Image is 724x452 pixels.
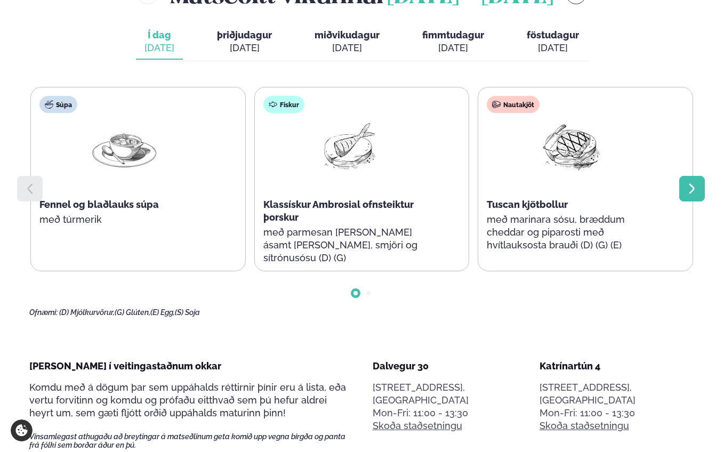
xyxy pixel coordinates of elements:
span: Tuscan kjötbollur [487,199,568,210]
p: með marinara sósu, bræddum cheddar og piparosti með hvítlauksosta brauði (D) (G) (E) [487,213,656,252]
span: fimmtudagur [422,29,484,41]
a: Cookie settings [11,419,33,441]
div: Fiskur [263,96,304,113]
p: með parmesan [PERSON_NAME] ásamt [PERSON_NAME], smjöri og sítrónusósu (D) (G) [263,226,433,264]
button: föstudagur [DATE] [518,25,588,60]
span: (E) Egg, [150,308,175,317]
span: föstudagur [527,29,579,41]
div: Dalvegur 30 [373,360,527,373]
img: beef.svg [492,100,501,109]
div: [DATE] [422,42,484,54]
span: [PERSON_NAME] í veitingastaðnum okkar [29,360,221,372]
span: (S) Soja [175,308,200,317]
div: Katrínartún 4 [540,360,694,373]
div: [DATE] [144,42,174,54]
span: Go to slide 2 [366,291,371,295]
button: Í dag [DATE] [136,25,183,60]
div: [DATE] [315,42,380,54]
div: Súpa [39,96,77,113]
div: [DATE] [527,42,579,54]
p: með túrmerik [39,213,209,226]
img: fish.svg [269,100,277,109]
span: Fennel og blaðlauks súpa [39,199,159,210]
img: Soup.png [90,122,158,171]
span: (D) Mjólkurvörur, [59,308,115,317]
p: [STREET_ADDRESS], [GEOGRAPHIC_DATA] [540,381,694,407]
p: [STREET_ADDRESS], [GEOGRAPHIC_DATA] [373,381,527,407]
button: miðvikudagur [DATE] [306,25,388,60]
span: Klassískur Ambrosial ofnsteiktur þorskur [263,199,414,223]
span: þriðjudagur [217,29,272,41]
div: [DATE] [217,42,272,54]
div: Nautakjöt [487,96,540,113]
a: Skoða staðsetningu [373,419,462,432]
button: fimmtudagur [DATE] [414,25,493,60]
span: Komdu með á dögum þar sem uppáhalds réttirnir þínir eru á lista, eða vertu forvitinn og komdu og ... [29,382,346,418]
span: Ofnæmi: [29,308,58,317]
span: Vinsamlegast athugaðu að breytingar á matseðlinum geta komið upp vegna birgða og panta frá fólki ... [29,432,351,449]
img: soup.svg [45,100,53,109]
div: Mon-Fri: 11:00 - 13:30 [373,407,527,419]
span: Í dag [144,29,174,42]
span: Go to slide 1 [353,291,358,295]
span: (G) Glúten, [115,308,150,317]
img: Fish.png [314,122,382,171]
span: miðvikudagur [315,29,380,41]
a: Skoða staðsetningu [540,419,629,432]
img: Beef-Meat.png [537,122,606,171]
div: Mon-Fri: 11:00 - 13:30 [540,407,694,419]
button: þriðjudagur [DATE] [208,25,280,60]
